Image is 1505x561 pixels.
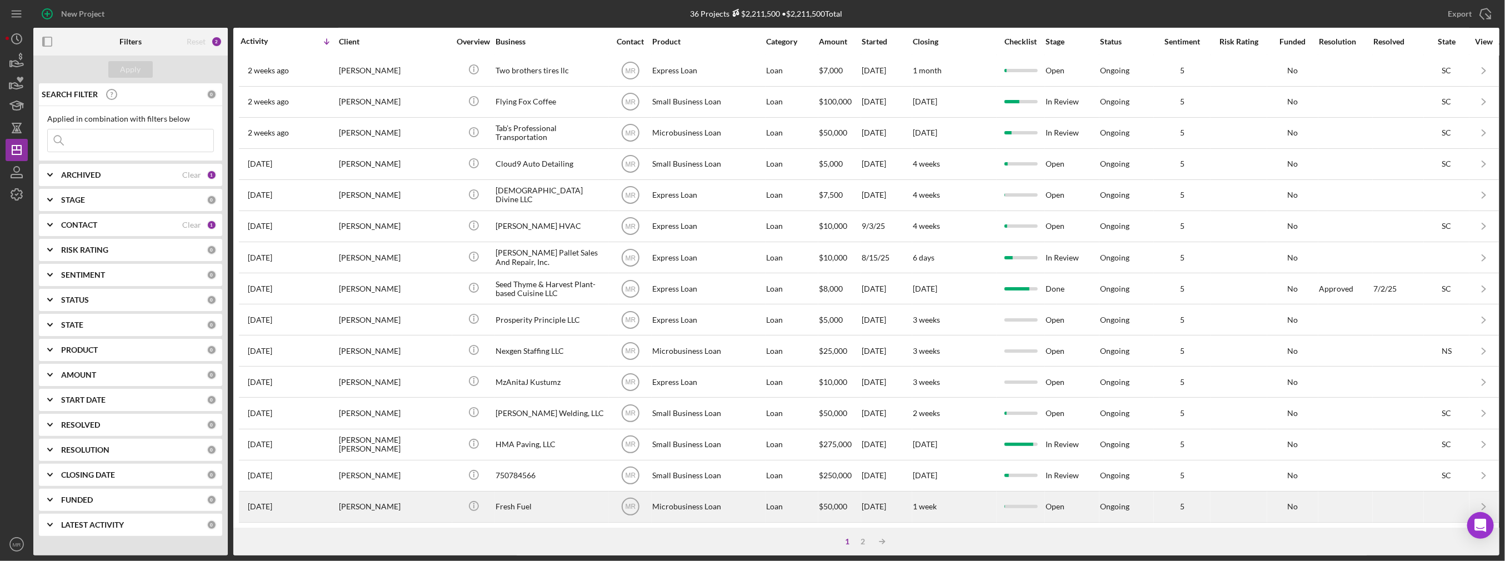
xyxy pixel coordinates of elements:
time: 2025-08-27 01:09 [248,378,272,387]
time: 2025-09-08 11:18 [248,128,289,137]
div: 5 [1154,97,1210,106]
text: MR [625,161,636,168]
div: 0 [207,445,217,455]
text: MR [625,254,636,262]
div: 5 [1154,347,1210,355]
div: [PERSON_NAME] [339,118,450,148]
div: 1 [207,170,217,180]
div: [DATE] [862,492,912,522]
time: 2025-09-10 19:25 [248,66,289,75]
div: 0 [207,270,217,280]
text: MR [625,410,636,418]
time: [DATE] [913,97,937,106]
div: [PERSON_NAME] [339,87,450,117]
div: Open [1046,336,1099,365]
div: Small Business Loan [652,398,763,428]
div: Small Business Loan [652,430,763,459]
div: Fresh Fuel [496,492,607,522]
div: Loan [766,492,818,522]
div: SC [1424,66,1469,75]
time: 3 weeks [913,315,940,324]
time: 2025-08-18 13:43 [248,502,272,511]
div: SC [1424,409,1469,418]
time: 1 week [913,502,937,511]
div: In Review [1046,461,1099,490]
div: 0 [207,395,217,405]
div: 5 [1154,502,1210,511]
div: Small Business Loan [652,149,763,179]
div: Express Loan [652,274,763,303]
div: Ongoing [1100,97,1129,106]
div: In Review [1046,243,1099,272]
b: RISK RATING [61,246,108,254]
div: Express Loan [652,243,763,272]
div: [PERSON_NAME] [339,305,450,334]
div: Ongoing [1100,128,1129,137]
div: [PERSON_NAME] [339,212,450,241]
div: [PERSON_NAME] [339,56,450,85]
span: $7,500 [819,190,843,199]
time: 2025-09-08 17:26 [248,97,289,106]
div: 5 [1154,409,1210,418]
b: AMOUNT [61,370,96,379]
time: 4 weeks [913,190,940,199]
div: 5 [1154,66,1210,75]
div: [DATE] [862,461,912,490]
text: MR [625,67,636,75]
div: 0 [207,420,217,430]
div: 0 [207,295,217,305]
div: Export [1448,3,1472,25]
div: HMA Paving, LLC [496,430,607,459]
div: No [1268,128,1318,137]
div: Ongoing [1100,409,1129,418]
div: 0 [207,345,217,355]
div: Resolved [1373,37,1423,46]
time: 1 month [913,66,942,75]
div: Amount [819,37,861,46]
div: 9/3/25 [862,212,912,241]
div: Loan [766,56,818,85]
div: Express Loan [652,181,763,210]
div: 0 [207,370,217,380]
div: Open Intercom Messenger [1467,512,1494,539]
div: Express Loan [652,56,763,85]
div: SC [1424,471,1469,480]
div: No [1268,191,1318,199]
div: 0 [207,495,217,505]
div: [DATE] [862,181,912,210]
div: 5 [1154,378,1210,387]
div: Ongoing [1100,471,1129,480]
div: Loan [766,87,818,117]
time: [DATE] [913,128,937,137]
span: $10,000 [819,377,847,387]
div: Applied in combination with filters below [47,114,214,123]
div: [PERSON_NAME] [PERSON_NAME] [339,430,450,459]
span: $100,000 [819,97,852,106]
b: RESOLUTION [61,445,109,454]
span: $10,000 [819,253,847,262]
div: No [1268,284,1318,293]
div: [DATE] [862,118,912,148]
div: Activity [241,37,289,46]
div: $8,000 [819,274,861,303]
div: 5 [1154,253,1210,262]
text: MR [625,503,636,511]
b: FUNDED [61,495,93,504]
b: STAGE [61,196,85,204]
button: New Project [33,3,116,25]
text: MR [625,347,636,355]
div: 5 [1154,284,1210,293]
div: No [1268,97,1318,106]
div: Ongoing [1100,253,1129,262]
text: MR [625,472,636,480]
span: $7,000 [819,66,843,75]
div: NS [1424,347,1469,355]
div: 2 [211,36,222,47]
span: $50,000 [819,408,847,418]
div: 5 [1154,159,1210,168]
div: No [1268,347,1318,355]
div: No [1268,222,1318,231]
div: [PERSON_NAME] [339,492,450,522]
button: Export [1437,3,1499,25]
div: Clear [182,171,201,179]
